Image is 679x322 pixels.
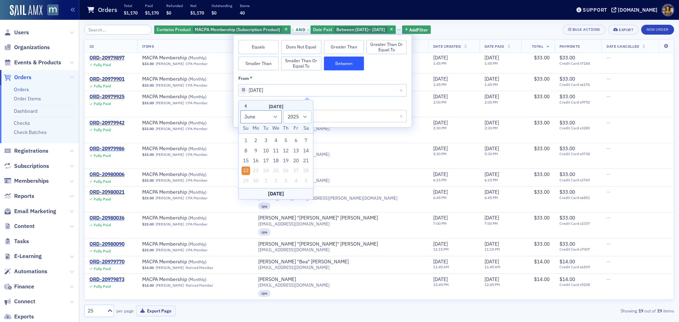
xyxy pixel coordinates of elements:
[302,157,310,165] div: Choose Saturday, June 21st, 2025
[94,153,111,158] div: Fully Paid
[89,76,124,82] div: ORD-20979901
[534,171,550,177] span: $33.00
[14,177,49,185] span: Memberships
[262,166,270,175] div: Not available Tuesday, June 24th, 2025
[559,189,575,195] span: $33.00
[142,76,231,82] a: MACPA Membership (Monthly)
[156,127,184,131] a: [PERSON_NAME]
[142,62,154,66] span: $33.00
[188,171,207,177] span: ( Monthly )
[14,59,61,66] span: Events & Products
[559,126,597,130] span: Credit Card x3280
[166,3,183,8] p: Refunded
[239,103,313,110] div: [DATE]
[409,27,428,33] span: Add Filter
[272,136,280,145] div: Choose Wednesday, June 4th, 2025
[124,3,138,8] p: Total
[258,259,349,265] a: [PERSON_NAME] "Bea" [PERSON_NAME]
[89,276,124,283] div: ORD-20979873
[258,203,271,210] div: cpa
[4,313,34,321] a: Exports
[618,7,657,13] div: [DOMAIN_NAME]
[242,136,250,145] div: Choose Sunday, June 1st, 2025
[484,177,498,182] time: 6:15 PM
[433,44,461,49] span: Date Created
[292,147,300,155] div: Choose Friday, June 13th, 2025
[241,136,311,186] div: month 2025-06
[336,27,355,32] span: Between :
[559,152,597,156] span: Credit Card x0738
[142,101,154,105] span: $33.00
[484,82,498,87] time: 1:45 PM
[238,57,279,71] button: Smaller Than
[607,119,610,126] span: —
[89,189,124,195] a: ORD-20980021
[281,57,321,71] button: Smaller Than or Equal To
[534,189,550,195] span: $33.00
[188,241,207,247] span: ( Monthly )
[238,76,249,81] div: from
[4,43,50,51] a: Organizations
[532,44,544,49] span: Total
[211,3,232,8] p: Outstanding
[559,82,597,87] span: Credit Card x6176
[142,76,231,82] span: MACPA Membership
[372,27,385,32] span: [DATE]
[484,44,504,49] span: Date Paid
[433,215,448,221] span: [DATE]
[89,259,124,265] a: ORD-20979770
[188,276,207,282] span: ( Monthly )
[484,151,498,156] time: 5:30 PM
[292,157,300,165] div: Choose Friday, June 20th, 2025
[190,3,204,8] p: Net
[251,157,260,165] div: Choose Monday, June 16th, 2025
[282,157,290,165] div: Choose Thursday, June 19th, 2025
[156,283,184,288] a: [PERSON_NAME]
[258,241,378,247] div: [PERSON_NAME] "[PERSON_NAME]" [PERSON_NAME]
[433,189,448,195] span: [DATE]
[397,84,407,96] button: Close
[14,207,56,215] span: Email Marketing
[186,101,208,105] div: CPA Member
[145,3,159,8] p: Paid
[89,171,124,178] div: ORD-20980006
[142,94,231,100] span: MACPA Membership
[14,29,29,36] span: Users
[484,145,499,152] span: [DATE]
[94,197,111,201] div: Fully Paid
[157,27,191,32] span: Contains Product
[573,28,600,31] div: Bulk Actions
[242,166,250,175] div: Choose Sunday, June 22nd, 2025
[142,55,231,61] span: MACPA Membership
[250,75,253,82] abbr: This field is required
[607,145,610,152] span: —
[142,178,154,183] span: $33.00
[142,152,154,157] span: $33.00
[142,94,231,100] a: MACPA Membership (Monthly)
[42,5,58,17] a: View Homepage
[607,171,610,177] span: —
[142,189,231,195] span: MACPA Membership
[433,145,448,152] span: [DATE]
[84,25,152,35] input: Search…
[484,100,498,105] time: 2:00 PM
[238,40,279,54] button: Equals
[262,157,270,165] div: Choose Tuesday, June 17th, 2025
[4,29,29,36] a: Users
[534,93,550,100] span: $33.00
[186,62,208,66] div: CPA Member
[292,177,300,185] div: Not available Friday, July 4th, 2025
[559,93,575,100] span: $33.00
[355,27,368,32] span: [DATE]
[302,124,310,133] div: Sa
[242,124,250,133] div: Su
[14,313,34,321] span: Exports
[484,61,498,66] time: 1:45 PM
[89,120,124,126] a: ORD-20979942
[559,171,575,177] span: $33.00
[433,151,447,156] time: 5:30 PM
[142,171,231,178] span: MACPA Membership
[142,259,231,265] span: MACPA Membership
[258,276,296,283] a: [PERSON_NAME]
